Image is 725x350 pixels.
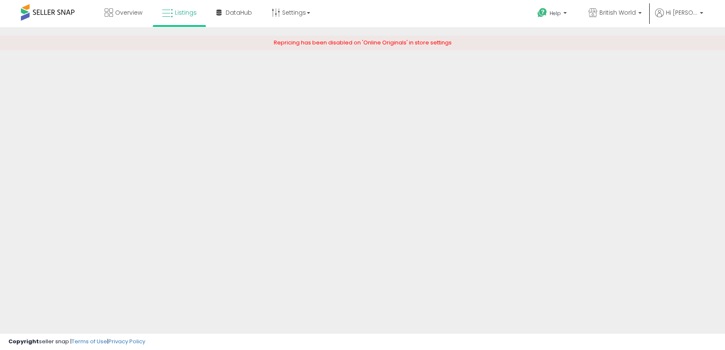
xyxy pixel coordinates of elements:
a: Help [531,1,575,27]
a: Hi [PERSON_NAME] [655,8,703,27]
span: British World [599,8,636,17]
span: Listings [175,8,197,17]
span: Hi [PERSON_NAME] [666,8,697,17]
strong: Copyright [8,337,39,345]
span: Repricing has been disabled on 'Online Originals' in store settings [274,39,452,47]
span: Overview [115,8,142,17]
span: DataHub [226,8,252,17]
a: Terms of Use [72,337,107,345]
div: seller snap | | [8,338,145,346]
a: Privacy Policy [108,337,145,345]
span: Help [550,10,561,17]
i: Get Help [537,8,548,18]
